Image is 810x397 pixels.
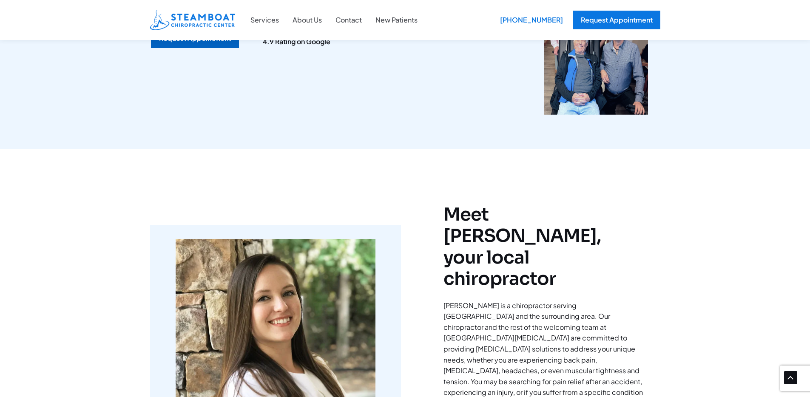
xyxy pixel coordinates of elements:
[443,204,643,290] h2: Meet [PERSON_NAME], your local chiropractor
[244,10,424,30] nav: Site Navigation
[369,14,424,26] a: New Patients
[573,11,660,29] a: Request Appointment
[494,11,569,29] div: [PHONE_NUMBER]
[150,10,235,30] img: Steamboat Chiropractic Center
[494,11,565,29] a: [PHONE_NUMBER]
[329,14,369,26] a: Contact
[263,36,330,47] p: 4.9 Rating on Google
[244,14,286,26] a: Services
[286,14,329,26] a: About Us
[159,35,231,42] div: Request Appointment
